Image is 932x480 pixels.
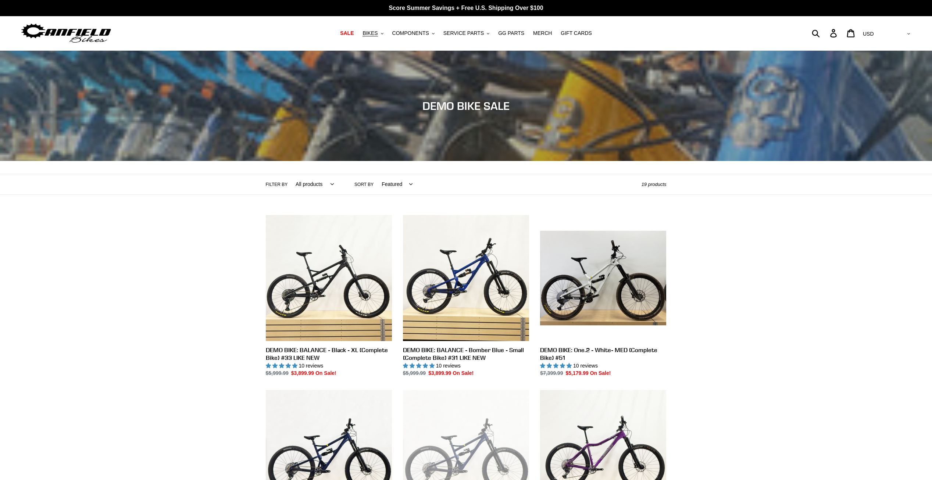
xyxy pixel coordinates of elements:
span: COMPONENTS [392,30,429,36]
img: Canfield Bikes [20,22,112,45]
span: 19 products [642,182,667,187]
label: Sort by [354,181,374,188]
span: SALE [340,30,354,36]
span: MERCH [533,30,552,36]
button: COMPONENTS [389,28,438,38]
span: GG PARTS [498,30,524,36]
a: GIFT CARDS [557,28,596,38]
span: SERVICE PARTS [443,30,484,36]
a: SALE [336,28,357,38]
button: SERVICE PARTS [440,28,493,38]
input: Search [816,25,835,41]
span: DEMO BIKE SALE [422,99,510,112]
a: GG PARTS [494,28,528,38]
a: MERCH [529,28,556,38]
span: GIFT CARDS [561,30,592,36]
label: Filter by [266,181,288,188]
button: BIKES [359,28,387,38]
span: BIKES [363,30,378,36]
